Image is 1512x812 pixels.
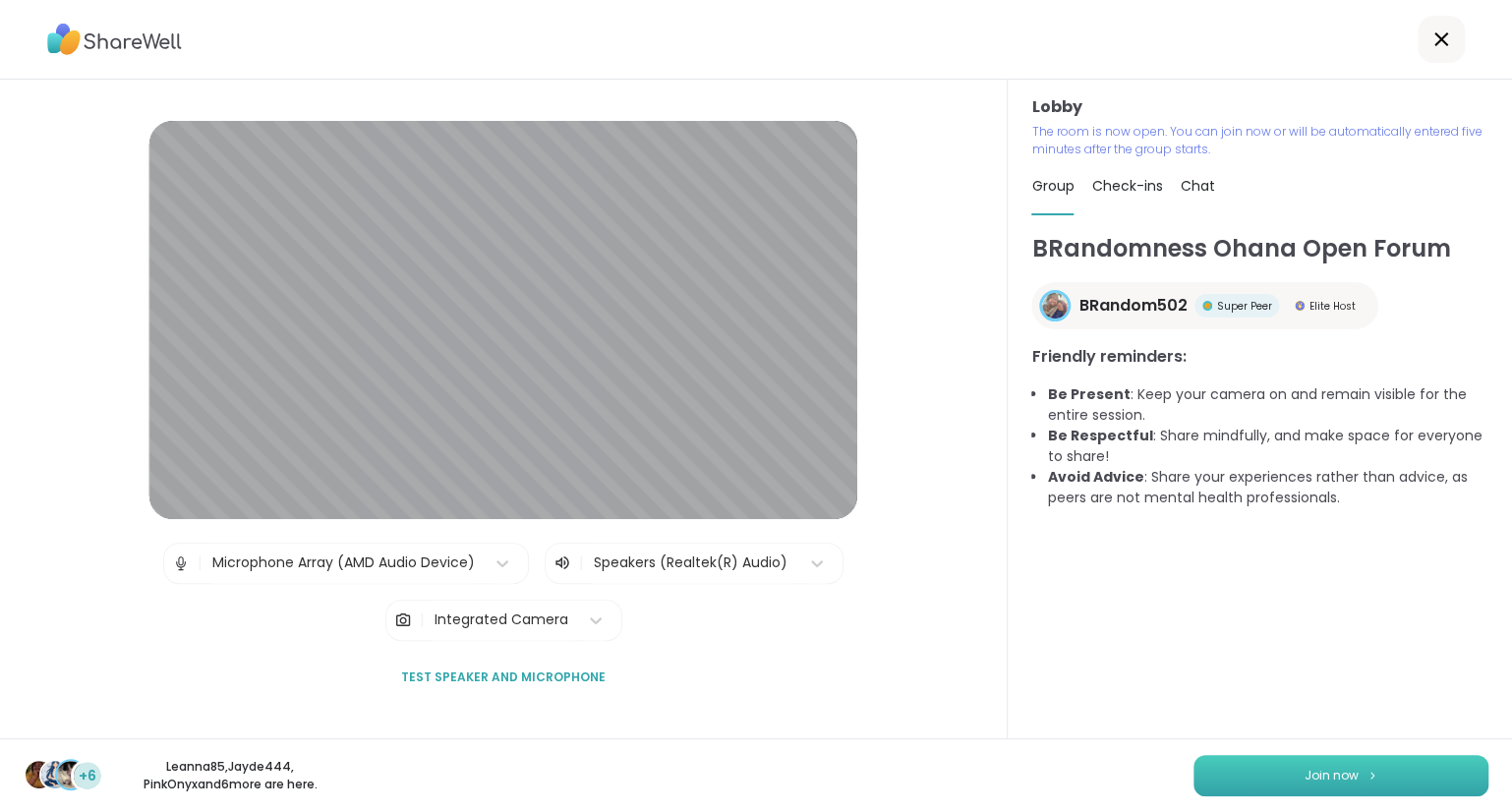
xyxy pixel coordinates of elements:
span: Join now [1305,767,1359,784]
p: Leanna85 , Jayde444 , PinkOnyx and 6 more are here. [120,758,340,793]
span: | [198,544,203,583]
img: ShareWell Logomark [1367,770,1378,781]
span: Super Peer [1216,299,1271,314]
img: BRandom502 [1042,293,1068,319]
span: | [420,601,425,640]
b: Be Present [1047,384,1130,404]
div: Microphone Array (AMD Audio Device) [212,552,475,573]
img: Super Peer [1202,301,1212,311]
img: Elite Host [1295,301,1305,311]
b: Avoid Advice [1047,467,1143,487]
span: BRandom502 [1078,294,1187,318]
a: BRandom502BRandom502Super PeerSuper PeerElite HostElite Host [1031,282,1378,329]
span: Group [1031,176,1074,196]
li: : Keep your camera on and remain visible for the entire session. [1047,384,1488,426]
p: The room is now open. You can join now or will be automatically entered five minutes after the gr... [1031,123,1488,158]
span: Check-ins [1091,176,1162,196]
span: Chat [1180,176,1214,196]
h3: Lobby [1031,95,1488,119]
img: Microphone [172,544,190,583]
span: | [579,551,584,575]
button: Test speaker and microphone [393,657,613,698]
h3: Friendly reminders: [1031,345,1488,369]
img: Jayde444 [41,761,69,788]
img: PinkOnyx [57,761,85,788]
li: : Share mindfully, and make space for everyone to share! [1047,426,1488,467]
img: ShareWell Logo [47,17,182,62]
div: Integrated Camera [435,609,568,630]
button: Join now [1193,755,1488,796]
span: Test speaker and microphone [401,668,606,686]
img: Leanna85 [26,761,53,788]
h1: BRandomness Ohana Open Forum [1031,231,1488,266]
span: +6 [79,766,96,786]
b: Be Respectful [1047,426,1152,445]
li: : Share your experiences rather than advice, as peers are not mental health professionals. [1047,467,1488,508]
img: Camera [394,601,412,640]
span: Elite Host [1308,299,1355,314]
